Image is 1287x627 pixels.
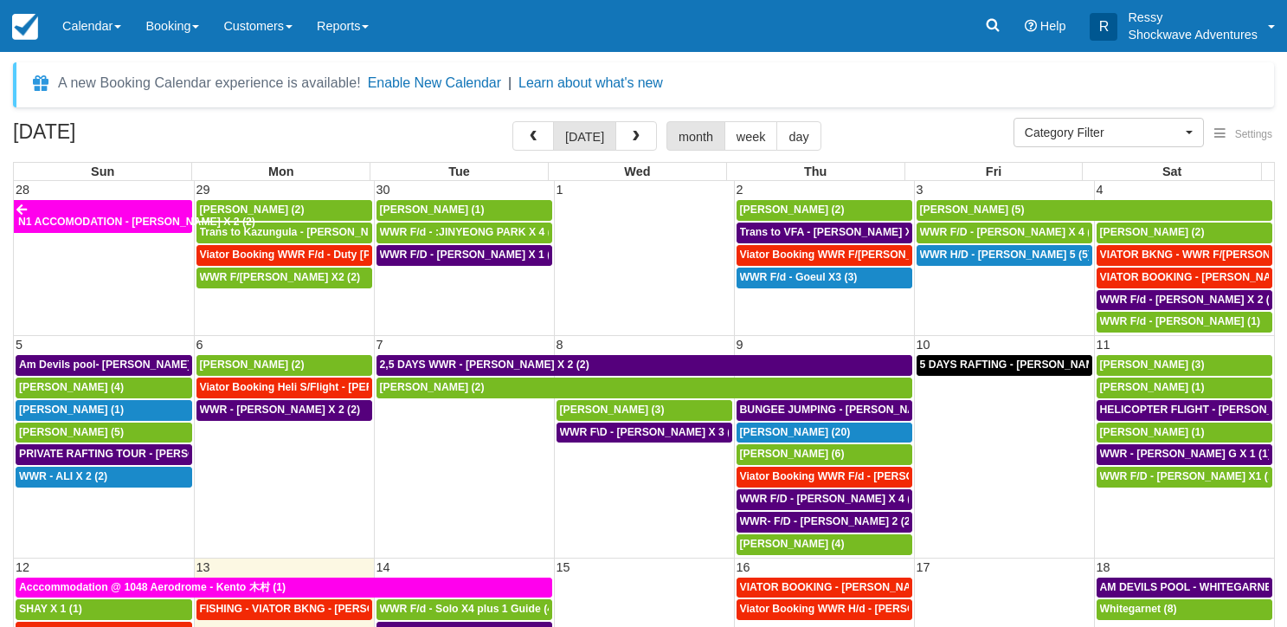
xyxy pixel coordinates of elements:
[735,183,745,197] span: 2
[1235,128,1272,140] span: Settings
[1040,19,1066,33] span: Help
[740,538,845,550] span: [PERSON_NAME] (4)
[1100,226,1205,238] span: [PERSON_NAME] (2)
[915,338,932,352] span: 10
[1097,578,1273,598] a: AM DEVILS POOL - WHITEGARNET X4 (4)
[1097,423,1273,443] a: [PERSON_NAME] (1)
[737,467,912,488] a: Viator Booking WWR F/d - [PERSON_NAME] [PERSON_NAME] X2 (2)
[737,423,912,443] a: [PERSON_NAME] (20)
[737,534,912,555] a: [PERSON_NAME] (4)
[16,400,192,421] a: [PERSON_NAME] (1)
[19,381,124,393] span: [PERSON_NAME] (4)
[16,355,192,376] a: Am Devils pool- [PERSON_NAME] X 2 (2)
[737,489,912,510] a: WWR F/D - [PERSON_NAME] X 4 (4)
[737,200,912,221] a: [PERSON_NAME] (2)
[196,355,372,376] a: [PERSON_NAME] (2)
[917,245,1092,266] a: WWR H/D - [PERSON_NAME] 5 (5)
[1097,444,1273,465] a: WWR - [PERSON_NAME] G X 1 (1)
[1097,378,1273,398] a: [PERSON_NAME] (1)
[200,359,305,371] span: [PERSON_NAME] (2)
[380,603,557,615] span: WWR F/d - Solo X4 plus 1 Guide (4)
[16,578,552,598] a: Acccommodation @ 1048 Aerodrome - Kento 木村 (1)
[196,378,372,398] a: Viator Booking Heli S/Flight - [PERSON_NAME] X 1 (1)
[19,426,124,438] span: [PERSON_NAME] (5)
[375,338,385,352] span: 7
[740,226,937,238] span: Trans to VFA - [PERSON_NAME] X 2 (2)
[917,200,1273,221] a: [PERSON_NAME] (5)
[740,404,960,416] span: BUNGEE JUMPING - [PERSON_NAME] 2 (2)
[1100,359,1205,371] span: [PERSON_NAME] (3)
[1128,9,1258,26] p: Ressy
[1162,165,1181,178] span: Sat
[1014,118,1204,147] button: Category Filter
[1097,467,1273,488] a: WWR F/D - [PERSON_NAME] X1 (1)
[16,467,192,488] a: WWR - ALI X 2 (2)
[1204,122,1283,147] button: Settings
[196,223,372,243] a: Trans to Kazungula - [PERSON_NAME] x 1 (2)
[448,165,470,178] span: Tue
[804,165,827,178] span: Thu
[1100,426,1205,438] span: [PERSON_NAME] (1)
[724,121,778,151] button: week
[1097,400,1273,421] a: HELICOPTER FLIGHT - [PERSON_NAME] G X 1 (1)
[737,223,912,243] a: Trans to VFA - [PERSON_NAME] X 2 (2)
[735,338,745,352] span: 9
[624,165,650,178] span: Wed
[1100,294,1279,306] span: WWR F/d - [PERSON_NAME] X 2 (2)
[737,268,912,288] a: WWR F/d - Goeul X3 (3)
[268,165,294,178] span: Mon
[740,581,966,593] span: VIATOR BOOKING - [PERSON_NAME] X 4 (4)
[735,560,752,574] span: 16
[920,249,1091,261] span: WWR H/D - [PERSON_NAME] 5 (5)
[18,216,255,228] span: N1 ACCOMODATION - [PERSON_NAME] X 2 (2)
[915,560,932,574] span: 17
[19,404,124,416] span: [PERSON_NAME] (1)
[740,493,921,505] span: WWR F/D - [PERSON_NAME] X 4 (4)
[740,271,858,283] span: WWR F/d - Goeul X3 (3)
[737,444,912,465] a: [PERSON_NAME] (6)
[986,165,1001,178] span: Fri
[740,249,981,261] span: Viator Booking WWR F/[PERSON_NAME] X 2 (2)
[740,603,999,615] span: Viator Booking WWR H/d - [PERSON_NAME] X 4 (4)
[1097,599,1273,620] a: Whitegarnet (8)
[376,200,552,221] a: [PERSON_NAME] (1)
[740,448,845,460] span: [PERSON_NAME] (6)
[740,426,851,438] span: [PERSON_NAME] (20)
[375,183,392,197] span: 30
[560,426,741,438] span: WWR F\D - [PERSON_NAME] X 3 (3)
[740,470,1086,482] span: Viator Booking WWR F/d - [PERSON_NAME] [PERSON_NAME] X2 (2)
[200,381,473,393] span: Viator Booking Heli S/Flight - [PERSON_NAME] X 1 (1)
[14,200,192,233] a: N1 ACCOMODATION - [PERSON_NAME] X 2 (2)
[200,226,429,238] span: Trans to Kazungula - [PERSON_NAME] x 1 (2)
[376,378,912,398] a: [PERSON_NAME] (2)
[915,183,925,197] span: 3
[737,245,912,266] a: Viator Booking WWR F/[PERSON_NAME] X 2 (2)
[776,121,820,151] button: day
[14,560,31,574] span: 12
[1128,26,1258,43] p: Shockwave Adventures
[917,223,1092,243] a: WWR F/D - [PERSON_NAME] X 4 (4)
[19,470,107,482] span: WWR - ALI X 2 (2)
[200,204,305,216] span: [PERSON_NAME] (2)
[19,448,279,460] span: PRIVATE RAFTING TOUR - [PERSON_NAME] X 5 (5)
[19,359,226,371] span: Am Devils pool- [PERSON_NAME] X 2 (2)
[196,245,372,266] a: Viator Booking WWR F/d - Duty [PERSON_NAME] 2 (2)
[917,355,1092,376] a: 5 DAYS RAFTING - [PERSON_NAME] X 2 (4)
[376,245,552,266] a: WWR F/D - [PERSON_NAME] X 1 (1)
[376,599,552,620] a: WWR F/d - Solo X4 plus 1 Guide (4)
[737,599,912,620] a: Viator Booking WWR H/d - [PERSON_NAME] X 4 (4)
[196,400,372,421] a: WWR - [PERSON_NAME] X 2 (2)
[196,599,372,620] a: FISHING - VIATOR BKNG - [PERSON_NAME] 2 (2)
[195,560,212,574] span: 13
[19,603,82,615] span: SHAY X 1 (1)
[1100,381,1205,393] span: [PERSON_NAME] (1)
[13,121,232,153] h2: [DATE]
[1097,223,1273,243] a: [PERSON_NAME] (2)
[200,603,448,615] span: FISHING - VIATOR BKNG - [PERSON_NAME] 2 (2)
[740,515,914,527] span: WWR- F/D - [PERSON_NAME] 2 (2)
[1090,13,1117,41] div: R
[1095,338,1112,352] span: 11
[196,268,372,288] a: WWR F/[PERSON_NAME] X2 (2)
[1025,20,1037,32] i: Help
[1095,560,1112,574] span: 18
